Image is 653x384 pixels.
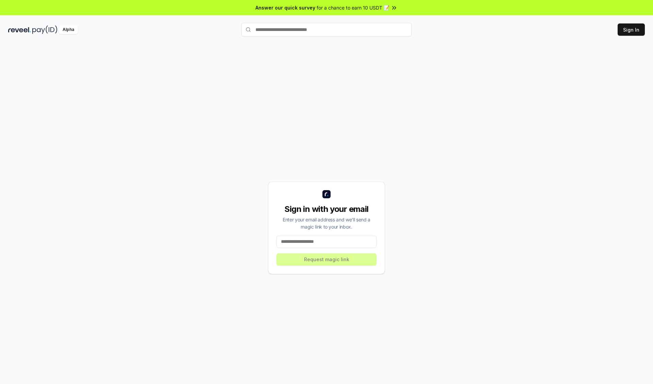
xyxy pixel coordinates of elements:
span: Answer our quick survey [255,4,315,11]
span: for a chance to earn 10 USDT 📝 [317,4,389,11]
button: Sign In [618,23,645,36]
div: Enter your email address and we’ll send a magic link to your inbox. [277,216,376,230]
img: logo_small [322,190,331,198]
div: Sign in with your email [277,204,376,215]
div: Alpha [59,26,78,34]
img: reveel_dark [8,26,31,34]
img: pay_id [32,26,57,34]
